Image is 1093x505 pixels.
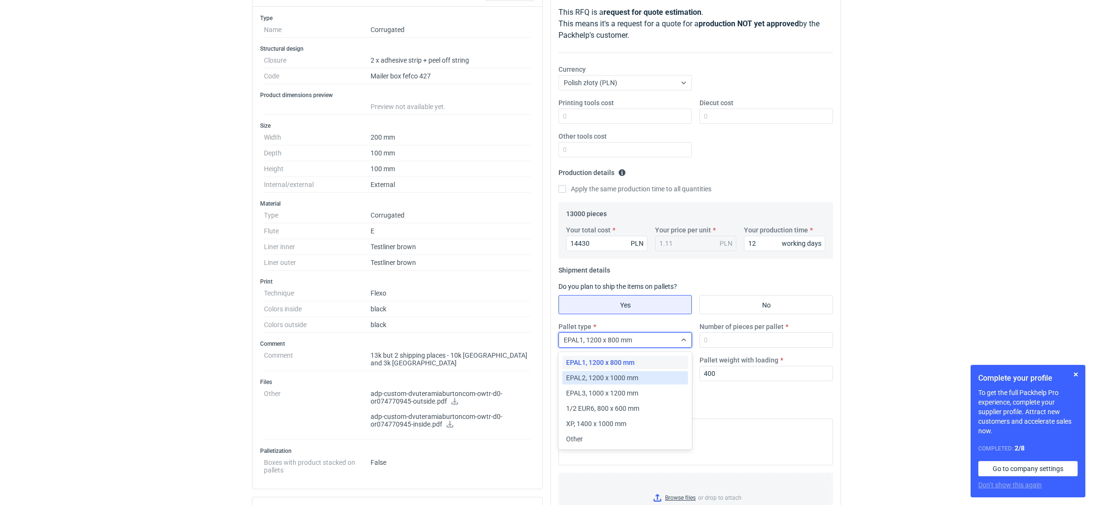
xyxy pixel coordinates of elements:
legend: Shipment details [558,263,610,274]
legend: Production details [558,165,626,176]
strong: 2 / 8 [1015,444,1025,452]
input: 0 [558,109,692,124]
legend: 13000 pieces [566,206,607,218]
input: 0 [566,236,647,251]
dd: External [371,177,531,193]
dt: Height [264,161,371,177]
button: Skip for now [1070,369,1082,380]
dt: Comment [264,348,371,371]
dd: black [371,317,531,333]
p: This RFQ is a . This means it's a request for a quote for a by the Packhelp's customer. [558,7,833,41]
strong: production NOT yet approved [699,19,799,28]
p: adp-custom-dvuteramiaburtoncom-owtr-d0-or074770945-outside.pdf [371,390,531,406]
label: Yes [558,295,692,314]
dt: Internal/external [264,177,371,193]
dt: Type [264,208,371,223]
dt: Liner inner [264,239,371,255]
h3: Product dimensions preview [260,91,535,99]
dt: Code [264,68,371,84]
dt: Boxes with product stacked on pallets [264,455,371,474]
a: Go to company settings [978,461,1078,476]
dt: Liner outer [264,255,371,271]
span: Other [566,434,583,444]
dt: Other [264,386,371,440]
strong: request for quote estimation [603,8,701,17]
label: Currency [558,65,586,74]
label: Printing tools cost [558,98,614,108]
dd: Testliner brown [371,255,531,271]
dd: Testliner brown [371,239,531,255]
dd: Mailer box fefco 427 [371,68,531,84]
h3: Structural design [260,45,535,53]
dt: Closure [264,53,371,68]
dd: Corrugated [371,208,531,223]
dt: Depth [264,145,371,161]
input: 0 [558,142,692,157]
h3: Files [260,378,535,386]
span: Preview not available yet. [371,103,446,110]
span: EPAL1, 1200 x 800 mm [566,358,634,367]
h3: Type [260,14,535,22]
span: EPAL2, 1200 x 1000 mm [566,373,638,383]
h3: Size [260,122,535,130]
dt: Colors outside [264,317,371,333]
h3: Comment [260,340,535,348]
h3: Print [260,278,535,285]
dt: Technique [264,285,371,301]
button: Don’t show this again [978,480,1042,490]
dd: 200 mm [371,130,531,145]
label: Pallet weight with loading [700,355,778,365]
input: 0 [700,366,833,381]
dt: Name [264,22,371,38]
label: Diecut cost [700,98,733,108]
div: PLN [631,239,644,248]
span: XP, 1400 x 1000 mm [566,419,626,428]
div: Completed: [978,443,1078,453]
label: Your production time [744,225,808,235]
input: 0 [744,236,825,251]
label: No [700,295,833,314]
dt: Flute [264,223,371,239]
label: Do you plan to ship the items on pallets? [558,283,677,290]
h3: Material [260,200,535,208]
label: Apply the same production time to all quantities [558,184,711,194]
dd: black [371,301,531,317]
dd: 13k but 2 shipping places - 10k [GEOGRAPHIC_DATA] and 3k [GEOGRAPHIC_DATA] [371,348,531,371]
label: Pallet type [558,322,591,331]
dd: False [371,455,531,474]
label: Number of pieces per pallet [700,322,784,331]
dd: Corrugated [371,22,531,38]
dd: E [371,223,531,239]
label: Your total cost [566,225,611,235]
p: To get the full Packhelp Pro experience, complete your supplier profile. Attract new customers an... [978,388,1078,436]
dd: 2 x adhesive strip + peel off string [371,53,531,68]
dd: 100 mm [371,161,531,177]
label: Other tools cost [558,132,607,141]
span: EPAL3, 1000 x 1200 mm [566,388,638,398]
div: PLN [720,239,732,248]
dt: Colors inside [264,301,371,317]
input: 0 [700,109,833,124]
span: 1/2 EUR6, 800 x 600 mm [566,404,639,413]
p: adp-custom-dvuteramiaburtoncom-owtr-d0-or074770945-inside.pdf [371,413,531,429]
span: Polish złoty (PLN) [564,79,617,87]
dt: Width [264,130,371,145]
dd: 100 mm [371,145,531,161]
input: 0 [700,332,833,348]
span: EPAL1, 1200 x 800 mm [564,336,632,344]
h3: Palletization [260,447,535,455]
label: Your price per unit [655,225,711,235]
dd: Flexo [371,285,531,301]
h1: Complete your profile [978,373,1078,384]
div: working days [782,239,821,248]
